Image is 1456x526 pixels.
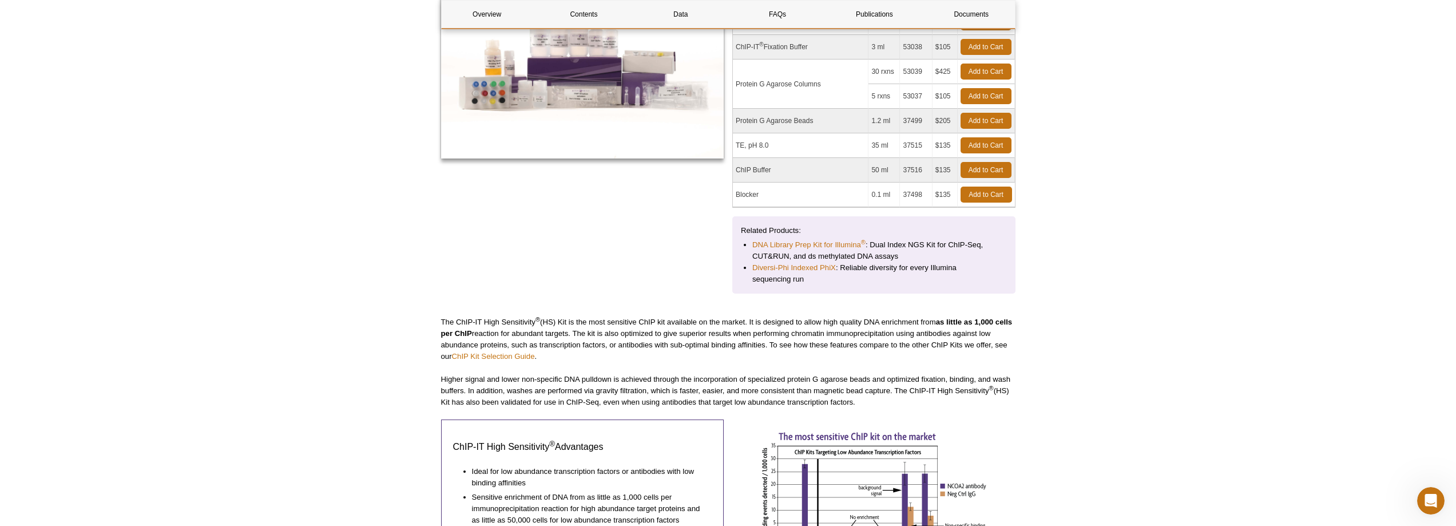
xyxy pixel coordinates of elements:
[900,183,932,207] td: 37498
[752,262,836,274] a: Diversi-Phi Indexed PhiX
[752,262,995,285] li: : Reliable diversity for every Illumina sequencing run
[933,84,958,109] td: $105
[538,1,629,28] a: Contents
[868,35,900,60] td: 3 ml
[933,183,958,207] td: $135
[961,162,1011,178] a: Add to Cart
[759,41,763,48] sup: ®
[472,489,701,526] li: Sensitive enrichment of DNA from as little as 1,000 cells per immunoprecipitation reaction for hi...
[733,60,868,109] td: Protein G Agarose Columns
[926,1,1017,28] a: Documents
[549,440,555,448] sup: ®
[961,64,1011,80] a: Add to Cart
[961,113,1011,129] a: Add to Cart
[535,316,540,323] sup: ®
[441,374,1015,408] p: Higher signal and lower non-specific DNA pulldown is achieved through the incorporation of specia...
[989,385,994,391] sup: ®
[868,109,900,133] td: 1.2 ml
[900,133,932,158] td: 37515
[961,39,1011,55] a: Add to Cart
[961,187,1012,203] a: Add to Cart
[868,183,900,207] td: 0.1 ml
[635,1,726,28] a: Data
[933,35,958,60] td: $105
[733,35,868,60] td: ChIP-IT Fixation Buffer
[933,158,958,183] td: $135
[733,158,868,183] td: ChIP Buffer
[868,84,900,109] td: 5 rxns
[861,239,866,246] sup: ®
[453,440,712,454] h3: ChIP-IT High Sensitivity Advantages
[900,35,932,60] td: 53038
[733,109,868,133] td: Protein G Agarose Beads
[741,225,1007,236] p: Related Products:
[868,60,900,84] td: 30 rxns
[829,1,920,28] a: Publications
[472,462,701,489] li: Ideal for low abundance transcription factors or antibodies with low binding affinities
[441,317,1015,362] p: The ChIP-IT High Sensitivity (HS) Kit is the most sensitive ChIP kit available on the market. It ...
[868,133,900,158] td: 35 ml
[900,60,932,84] td: 53039
[452,352,535,361] a: ChIP Kit Selection Guide
[733,133,868,158] td: TE, pH 8.0
[961,88,1011,104] a: Add to Cart
[900,109,932,133] td: 37499
[900,84,932,109] td: 53037
[752,239,866,251] a: DNA Library Prep Kit for Illumina®
[733,183,868,207] td: Blocker
[442,1,533,28] a: Overview
[732,1,823,28] a: FAQs
[933,133,958,158] td: $135
[961,137,1011,153] a: Add to Cart
[868,158,900,183] td: 50 ml
[752,239,995,262] li: : Dual Index NGS Kit for ChIP-Seq, CUT&RUN, and ds methylated DNA assays
[1417,487,1445,515] iframe: Intercom live chat
[933,109,958,133] td: $205
[933,60,958,84] td: $425
[900,158,932,183] td: 37516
